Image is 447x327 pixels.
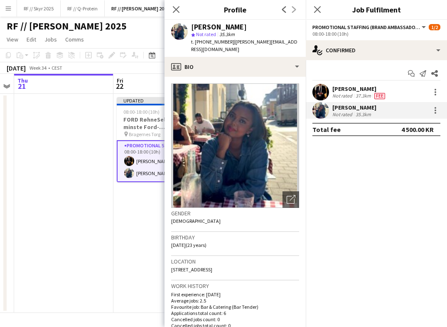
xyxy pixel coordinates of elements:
[165,4,306,15] h3: Profile
[129,131,160,137] span: Bragernes Torg
[44,36,57,43] span: Jobs
[401,125,434,134] div: 4 500.00 KR
[52,65,62,71] div: CEST
[171,83,299,208] img: Crew avatar or photo
[171,218,221,224] span: [DEMOGRAPHIC_DATA]
[282,191,299,208] div: Open photos pop-in
[61,0,105,17] button: RF // Q-Protein
[306,4,447,15] h3: Job Fulfilment
[171,282,299,290] h3: Work history
[171,266,212,273] span: [STREET_ADDRESS]
[171,242,206,248] span: [DATE] (23 years)
[16,81,28,91] span: 21
[117,97,210,182] app-job-card: Updated08:00-18:00 (10h)2/2FORD RøhneSelmer - Norges minste Ford-forhandlerkontor Bragernes Torg1...
[354,111,373,117] div: 35.3km
[312,125,341,134] div: Total fee
[17,77,28,84] span: Thu
[23,34,39,45] a: Edit
[171,258,299,265] h3: Location
[373,93,387,99] div: Crew has different fees then in role
[191,39,297,52] span: | [PERSON_NAME][EMAIL_ADDRESS][DOMAIN_NAME]
[171,210,299,217] h3: Gender
[332,93,354,99] div: Not rated
[41,34,60,45] a: Jobs
[191,23,247,31] div: [PERSON_NAME]
[312,24,427,30] button: Promotional Staffing (Brand Ambassadors)
[332,85,387,93] div: [PERSON_NAME]
[3,34,22,45] a: View
[117,140,210,182] app-card-role: Promotional Staffing (Brand Ambassadors)2/208:00-18:00 (10h)[PERSON_NAME][PERSON_NAME]
[332,104,376,111] div: [PERSON_NAME]
[354,93,373,99] div: 37.3km
[105,0,176,17] button: RF // [PERSON_NAME] 2025
[374,93,385,99] span: Fee
[17,0,61,17] button: RF // Skyr 2025
[171,298,299,304] p: Average jobs: 2.5
[117,97,210,104] div: Updated
[429,24,440,30] span: 1/2
[191,39,234,45] span: t. [PHONE_NUMBER]
[115,81,123,91] span: 22
[27,36,36,43] span: Edit
[312,31,440,37] div: 08:00-18:00 (10h)
[7,20,127,32] h1: RF // [PERSON_NAME] 2025
[171,304,299,310] p: Favourite job: Bar & Catering (Bar Tender)
[165,57,306,77] div: Bio
[117,116,210,131] h3: FORD RøhneSelmer - Norges minste Ford-forhandlerkontor
[171,291,299,298] p: First experience: [DATE]
[306,40,447,60] div: Confirmed
[65,36,84,43] span: Comms
[62,34,87,45] a: Comms
[117,77,123,84] span: Fri
[196,31,216,37] span: Not rated
[171,310,299,316] p: Applications total count: 6
[7,64,26,72] div: [DATE]
[332,111,354,117] div: Not rated
[312,24,420,30] span: Promotional Staffing (Brand Ambassadors)
[171,234,299,241] h3: Birthday
[7,36,18,43] span: View
[171,316,299,322] p: Cancelled jobs count: 0
[27,65,48,71] span: Week 34
[218,31,236,37] span: 35.3km
[123,109,160,115] span: 08:00-18:00 (10h)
